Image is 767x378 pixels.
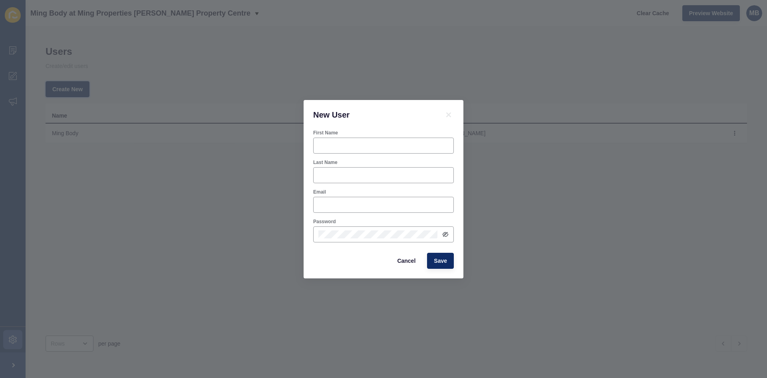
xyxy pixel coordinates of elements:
[313,159,338,166] label: Last Name
[434,257,447,265] span: Save
[427,253,454,269] button: Save
[390,253,422,269] button: Cancel
[313,218,336,225] label: Password
[313,110,434,120] h1: New User
[313,189,326,195] label: Email
[397,257,415,265] span: Cancel
[313,130,338,136] label: First Name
